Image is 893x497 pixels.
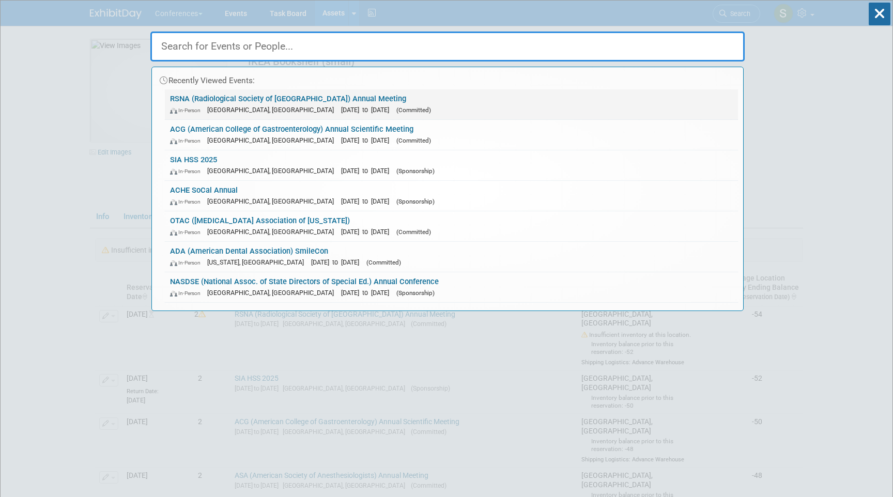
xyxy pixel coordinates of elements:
[165,181,738,211] a: ACHE SoCal Annual In-Person [GEOGRAPHIC_DATA], [GEOGRAPHIC_DATA] [DATE] to [DATE] (Sponsorship)
[165,150,738,180] a: SIA HSS 2025 In-Person [GEOGRAPHIC_DATA], [GEOGRAPHIC_DATA] [DATE] to [DATE] (Sponsorship)
[207,106,339,114] span: [GEOGRAPHIC_DATA], [GEOGRAPHIC_DATA]
[150,32,745,61] input: Search for Events or People...
[170,137,205,144] span: In-Person
[165,89,738,119] a: RSNA (Radiological Society of [GEOGRAPHIC_DATA]) Annual Meeting In-Person [GEOGRAPHIC_DATA], [GEO...
[207,228,339,236] span: [GEOGRAPHIC_DATA], [GEOGRAPHIC_DATA]
[396,137,431,144] span: (Committed)
[207,289,339,297] span: [GEOGRAPHIC_DATA], [GEOGRAPHIC_DATA]
[165,120,738,150] a: ACG (American College of Gastroenterology) Annual Scientific Meeting In-Person [GEOGRAPHIC_DATA],...
[170,259,205,266] span: In-Person
[396,228,431,236] span: (Committed)
[311,258,364,266] span: [DATE] to [DATE]
[341,136,394,144] span: [DATE] to [DATE]
[157,67,738,89] div: Recently Viewed Events:
[165,211,738,241] a: OTAC ([MEDICAL_DATA] Association of [US_STATE]) In-Person [GEOGRAPHIC_DATA], [GEOGRAPHIC_DATA] [D...
[207,167,339,175] span: [GEOGRAPHIC_DATA], [GEOGRAPHIC_DATA]
[207,258,309,266] span: [US_STATE], [GEOGRAPHIC_DATA]
[396,289,435,297] span: (Sponsorship)
[170,229,205,236] span: In-Person
[170,198,205,205] span: In-Person
[341,167,394,175] span: [DATE] to [DATE]
[341,289,394,297] span: [DATE] to [DATE]
[341,106,394,114] span: [DATE] to [DATE]
[207,136,339,144] span: [GEOGRAPHIC_DATA], [GEOGRAPHIC_DATA]
[170,290,205,297] span: In-Person
[170,168,205,175] span: In-Person
[165,272,738,302] a: NASDSE (National Assoc. of State Directors of Special Ed.) Annual Conference In-Person [GEOGRAPHI...
[341,197,394,205] span: [DATE] to [DATE]
[396,167,435,175] span: (Sponsorship)
[396,106,431,114] span: (Committed)
[366,259,401,266] span: (Committed)
[341,228,394,236] span: [DATE] to [DATE]
[170,107,205,114] span: In-Person
[207,197,339,205] span: [GEOGRAPHIC_DATA], [GEOGRAPHIC_DATA]
[396,198,435,205] span: (Sponsorship)
[165,242,738,272] a: ADA (American Dental Association) SmileCon In-Person [US_STATE], [GEOGRAPHIC_DATA] [DATE] to [DAT...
